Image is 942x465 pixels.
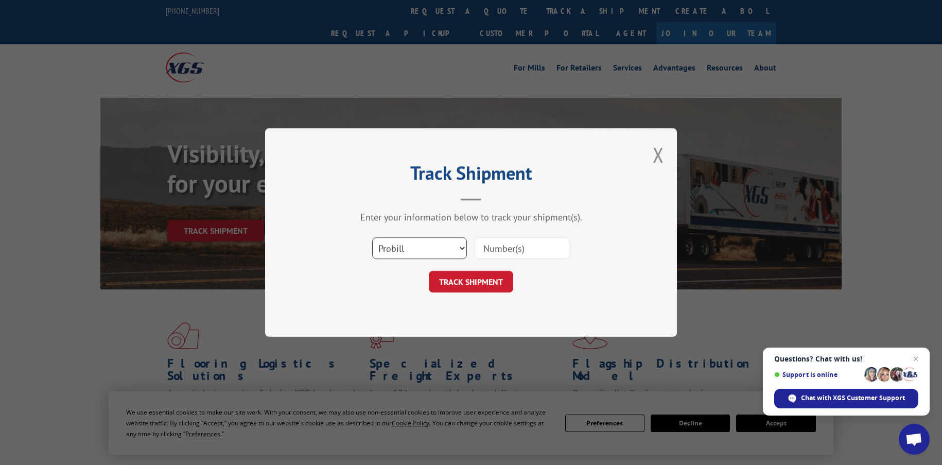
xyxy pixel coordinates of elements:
[653,141,664,168] button: Close modal
[774,389,918,408] div: Chat with XGS Customer Support
[910,353,922,365] span: Close chat
[774,371,861,378] span: Support is online
[774,355,918,363] span: Questions? Chat with us!
[317,211,625,223] div: Enter your information below to track your shipment(s).
[429,271,513,292] button: TRACK SHIPMENT
[475,237,569,259] input: Number(s)
[317,166,625,185] h2: Track Shipment
[801,393,905,403] span: Chat with XGS Customer Support
[899,424,930,455] div: Open chat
